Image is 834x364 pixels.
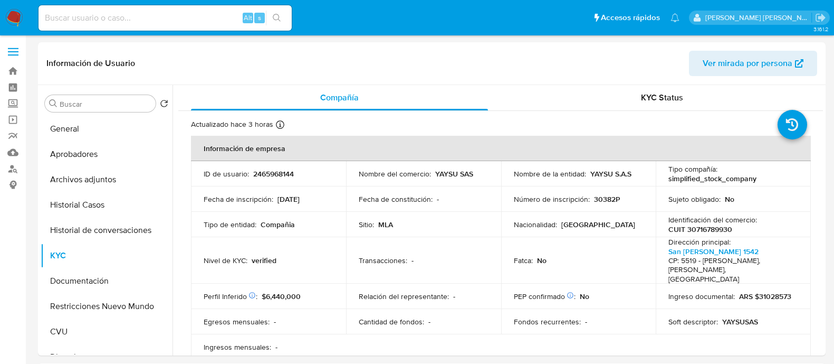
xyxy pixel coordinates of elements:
p: - [275,342,277,352]
button: Documentación [41,268,172,294]
p: - [274,317,276,326]
p: No [537,256,547,265]
p: Ingreso documental : [668,292,735,301]
p: YAYSUSAS [722,317,758,326]
p: 30382P [594,194,620,204]
span: Accesos rápidos [601,12,660,23]
p: Fecha de inscripción : [204,194,273,204]
p: No [580,292,589,301]
p: - [453,292,455,301]
p: PEP confirmado : [514,292,576,301]
p: - [437,194,439,204]
p: Actualizado hace 3 horas [191,119,273,129]
p: Identificación del comercio : [668,215,757,225]
p: verified [252,256,276,265]
button: Ver mirada por persona [689,51,817,76]
p: Egresos mensuales : [204,317,270,326]
p: Nacionalidad : [514,220,557,229]
p: Perfil Inferido : [204,292,257,301]
button: KYC [41,243,172,268]
input: Buscar [60,99,151,109]
p: Fatca : [514,256,533,265]
p: Nombre del comercio : [359,169,431,179]
p: Cantidad de fondos : [359,317,424,326]
p: - [585,317,587,326]
p: CUIT 30716789930 [668,225,732,234]
h1: Información de Usuario [46,58,135,69]
p: Nombre de la entidad : [514,169,586,179]
a: Notificaciones [670,13,679,22]
span: s [258,13,261,23]
span: KYC Status [641,91,683,104]
button: Buscar [49,99,57,108]
button: Aprobadores [41,142,172,167]
p: Transacciones : [359,256,407,265]
p: - [411,256,414,265]
h4: CP: 5519 - [PERSON_NAME], [PERSON_NAME], [GEOGRAPHIC_DATA] [668,256,794,284]
p: 2465968144 [253,169,294,179]
p: Tipo compañía : [668,164,717,174]
p: - [428,317,430,326]
th: Información de empresa [191,136,811,161]
span: Ver mirada por persona [703,51,792,76]
p: ID de usuario : [204,169,249,179]
span: Compañía [320,91,359,104]
p: [DATE] [277,194,300,204]
a: Salir [815,12,826,23]
p: Relación del representante : [359,292,449,301]
button: Archivos adjuntos [41,167,172,192]
button: Historial de conversaciones [41,218,172,243]
p: YAYSU SAS [435,169,473,179]
p: ARS $31028573 [739,292,791,301]
p: Sitio : [359,220,374,229]
span: Alt [244,13,252,23]
p: simplified_stock_company [668,174,756,183]
button: search-icon [266,11,287,25]
p: YAYSU S.A.S [590,169,631,179]
p: [GEOGRAPHIC_DATA] [561,220,635,229]
p: Compañia [261,220,295,229]
p: Fecha de constitución : [359,194,433,204]
p: Sujeto obligado : [668,194,721,204]
p: roxana.vasquez@mercadolibre.com [705,13,812,23]
button: General [41,116,172,142]
p: Fondos recurrentes : [514,317,581,326]
p: Número de inscripción : [514,194,590,204]
span: $6,440,000 [262,291,301,302]
button: Historial Casos [41,192,172,218]
button: CVU [41,319,172,344]
p: Ingresos mensuales : [204,342,271,352]
p: Soft descriptor : [668,317,718,326]
a: San [PERSON_NAME] 1542 [668,246,759,257]
p: MLA [378,220,393,229]
p: Nivel de KYC : [204,256,247,265]
p: No [725,194,734,204]
button: Volver al orden por defecto [160,99,168,111]
p: Dirección principal : [668,237,731,247]
button: Restricciones Nuevo Mundo [41,294,172,319]
p: Tipo de entidad : [204,220,256,229]
input: Buscar usuario o caso... [39,11,292,25]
